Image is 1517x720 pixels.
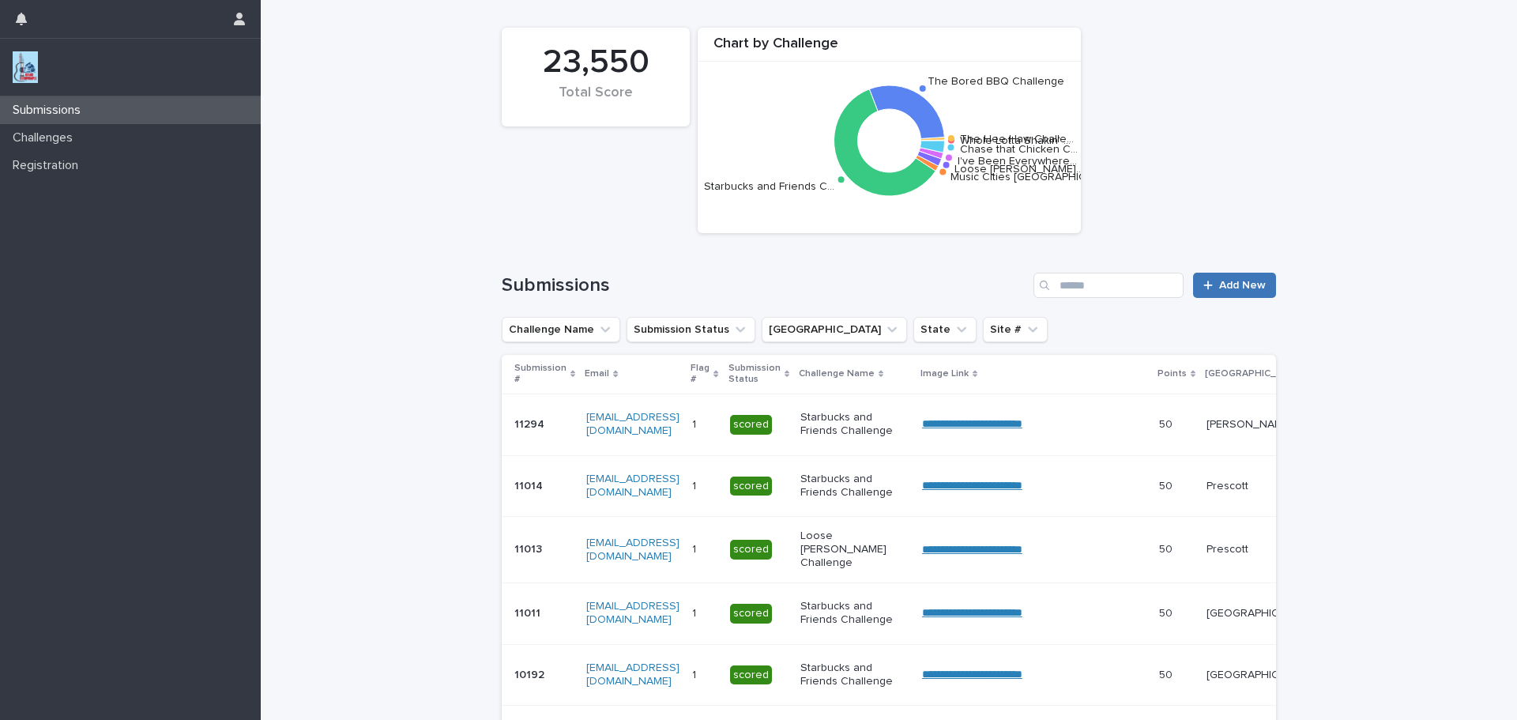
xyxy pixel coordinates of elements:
[1159,604,1176,620] p: 50
[950,172,1123,183] text: Music Cities [GEOGRAPHIC_DATA]
[1159,415,1176,432] p: 50
[800,530,909,569] p: Loose [PERSON_NAME] Challenge
[586,662,679,687] a: [EMAIL_ADDRESS][DOMAIN_NAME]
[913,317,977,342] button: State
[1206,607,1316,620] p: [GEOGRAPHIC_DATA]
[960,133,1074,144] text: The Hee Haw Challe…
[529,43,663,82] div: 23,550
[514,604,544,620] p: 11011
[6,158,91,173] p: Registration
[502,317,620,342] button: Challenge Name
[692,477,699,493] p: 1
[586,412,679,436] a: [EMAIL_ADDRESS][DOMAIN_NAME]
[1206,418,1316,432] p: [PERSON_NAME]
[514,477,546,493] p: 11014
[762,317,907,342] button: Closest City
[529,85,663,118] div: Total Score
[800,662,909,688] p: Starbucks and Friends Challenge
[692,415,699,432] p: 1
[502,274,1027,297] h1: Submissions
[800,600,909,627] p: Starbucks and Friends Challenge
[1205,365,1304,383] p: [GEOGRAPHIC_DATA]
[692,540,699,556] p: 1
[586,473,679,498] a: [EMAIL_ADDRESS][DOMAIN_NAME]
[6,103,93,118] p: Submissions
[1159,665,1176,682] p: 50
[1033,273,1184,298] input: Search
[586,601,679,625] a: [EMAIL_ADDRESS][DOMAIN_NAME]
[800,473,909,499] p: Starbucks and Friends Challenge
[704,180,834,191] text: Starbucks and Friends C…
[730,415,772,435] div: scored
[698,36,1081,62] div: Chart by Challenge
[800,411,909,438] p: Starbucks and Friends Challenge
[730,477,772,496] div: scored
[920,365,969,383] p: Image Link
[728,360,781,389] p: Submission Status
[730,540,772,560] div: scored
[692,604,699,620] p: 1
[954,164,1083,175] text: Loose [PERSON_NAME]…
[1158,365,1187,383] p: Points
[1193,273,1276,298] a: Add New
[928,76,1064,87] text: The Bored BBQ Challenge
[1206,480,1316,493] p: Prescott
[1206,669,1316,682] p: [GEOGRAPHIC_DATA]
[960,143,1078,154] text: Chase that Chicken C…
[514,540,545,556] p: 11013
[585,365,609,383] p: Email
[692,665,699,682] p: 1
[1159,540,1176,556] p: 50
[1159,477,1176,493] p: 50
[730,604,772,624] div: scored
[586,537,679,562] a: [EMAIL_ADDRESS][DOMAIN_NAME]
[730,665,772,685] div: scored
[514,665,548,682] p: 10192
[983,317,1048,342] button: Site #
[691,360,710,389] p: Flag #
[514,415,548,432] p: 11294
[6,130,85,145] p: Challenges
[627,317,755,342] button: Submission Status
[1219,280,1266,291] span: Add New
[958,155,1077,166] text: I've Been Everywhere…
[514,360,567,389] p: Submission #
[13,51,38,83] img: jxsLJbdS1eYBI7rVAS4p
[1206,543,1316,556] p: Prescott
[799,365,875,383] p: Challenge Name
